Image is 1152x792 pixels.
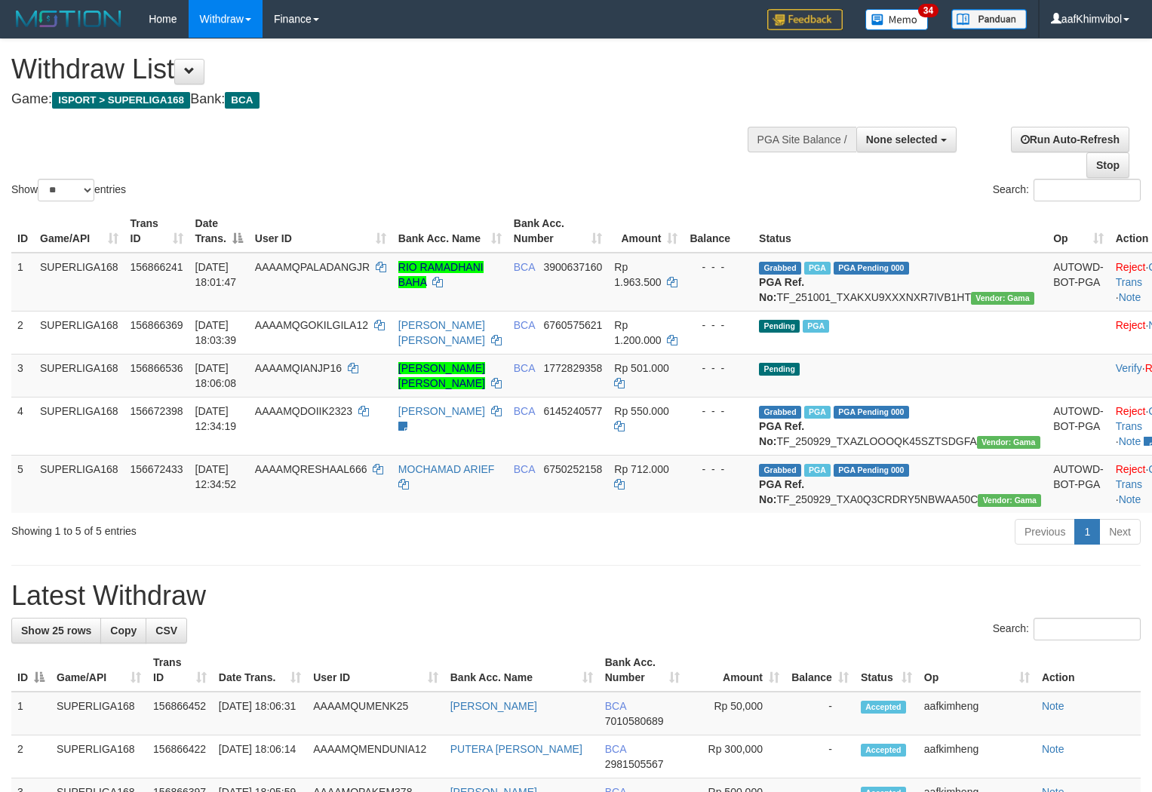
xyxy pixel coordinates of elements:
span: 156672398 [131,405,183,417]
span: Vendor URL: https://trx31.1velocity.biz [977,436,1040,449]
span: Copy 2981505567 to clipboard [605,758,664,770]
span: Marked by aafsoycanthlai [804,464,831,477]
td: [DATE] 18:06:14 [213,735,307,778]
th: Game/API: activate to sort column ascending [51,649,147,692]
span: BCA [605,743,626,755]
label: Search: [993,618,1141,640]
span: 156866369 [131,319,183,331]
h1: Latest Withdraw [11,581,1141,611]
div: - - - [690,404,747,419]
th: Bank Acc. Name: activate to sort column ascending [392,210,508,253]
span: Copy 6750252158 to clipboard [543,463,602,475]
a: Previous [1015,519,1075,545]
span: AAAAMQPALADANGJR [255,261,370,273]
th: Date Trans.: activate to sort column descending [189,210,249,253]
span: [DATE] 18:01:47 [195,261,237,288]
span: Marked by aafsoycanthlai [803,320,829,333]
span: ISPORT > SUPERLIGA168 [52,92,190,109]
th: ID: activate to sort column descending [11,649,51,692]
td: [DATE] 18:06:31 [213,692,307,735]
img: MOTION_logo.png [11,8,126,30]
span: AAAAMQIANJP16 [255,362,342,374]
span: Accepted [861,701,906,714]
button: None selected [856,127,957,152]
img: Feedback.jpg [767,9,843,30]
b: PGA Ref. No: [759,478,804,505]
span: [DATE] 12:34:19 [195,405,237,432]
td: SUPERLIGA168 [34,397,124,455]
td: 2 [11,311,34,354]
span: 34 [918,4,938,17]
span: PGA Pending [834,406,909,419]
th: Bank Acc. Name: activate to sort column ascending [444,649,599,692]
span: Copy 3900637160 to clipboard [543,261,602,273]
a: 1 [1074,519,1100,545]
a: Note [1119,435,1141,447]
input: Search: [1034,179,1141,201]
td: 2 [11,735,51,778]
a: Show 25 rows [11,618,101,643]
span: Copy [110,625,137,637]
td: SUPERLIGA168 [51,735,147,778]
span: AAAAMQDOIIK2323 [255,405,352,417]
span: Rp 501.000 [614,362,668,374]
a: Next [1099,519,1141,545]
td: 156866452 [147,692,213,735]
td: 1 [11,692,51,735]
td: Rp 50,000 [686,692,785,735]
span: Rp 712.000 [614,463,668,475]
span: [DATE] 12:34:52 [195,463,237,490]
span: Grabbed [759,464,801,477]
span: 156672433 [131,463,183,475]
td: SUPERLIGA168 [34,354,124,397]
a: Reject [1116,261,1146,273]
th: Amount: activate to sort column ascending [608,210,684,253]
span: PGA Pending [834,262,909,275]
td: aafkimheng [918,735,1036,778]
td: SUPERLIGA168 [34,455,124,513]
span: Marked by aafsoycanthlai [804,406,831,419]
a: PUTERA [PERSON_NAME] [450,743,582,755]
a: Stop [1086,152,1129,178]
div: - - - [690,318,747,333]
th: Status [753,210,1047,253]
a: CSV [146,618,187,643]
span: Accepted [861,744,906,757]
td: TF_250929_TXA0Q3CRDRY5NBWAA50C [753,455,1047,513]
span: Pending [759,363,800,376]
th: Amount: activate to sort column ascending [686,649,785,692]
td: 156866422 [147,735,213,778]
span: Pending [759,320,800,333]
span: Show 25 rows [21,625,91,637]
img: panduan.png [951,9,1027,29]
img: Button%20Memo.svg [865,9,929,30]
b: PGA Ref. No: [759,420,804,447]
a: RIO RAMADHANI BAHA [398,261,484,288]
a: [PERSON_NAME] [PERSON_NAME] [398,319,485,346]
td: AUTOWD-BOT-PGA [1047,455,1110,513]
span: 156866241 [131,261,183,273]
span: BCA [225,92,259,109]
th: Op: activate to sort column ascending [1047,210,1110,253]
div: Showing 1 to 5 of 5 entries [11,517,468,539]
td: TF_250929_TXAZLOOOQK45SZTSDGFA [753,397,1047,455]
td: aafkimheng [918,692,1036,735]
label: Show entries [11,179,126,201]
td: AAAAMQUMENK25 [307,692,444,735]
a: Run Auto-Refresh [1011,127,1129,152]
a: Copy [100,618,146,643]
span: BCA [514,463,535,475]
span: 156866536 [131,362,183,374]
span: Copy 7010580689 to clipboard [605,715,664,727]
th: Balance: activate to sort column ascending [785,649,855,692]
a: Reject [1116,405,1146,417]
td: SUPERLIGA168 [34,253,124,312]
span: None selected [866,134,938,146]
th: Bank Acc. Number: activate to sort column ascending [508,210,609,253]
span: CSV [155,625,177,637]
td: TF_251001_TXAKXU9XXXNXR7IVB1HT [753,253,1047,312]
td: AUTOWD-BOT-PGA [1047,397,1110,455]
span: AAAAMQGOKILGILA12 [255,319,368,331]
span: Grabbed [759,262,801,275]
h1: Withdraw List [11,54,753,84]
